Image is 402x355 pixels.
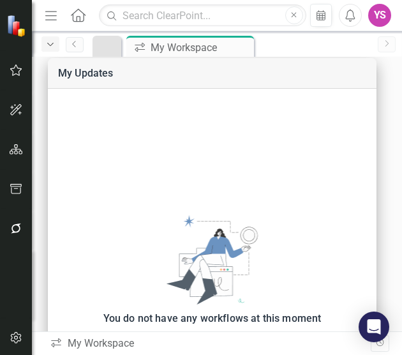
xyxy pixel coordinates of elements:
[359,312,389,342] div: Open Intercom Messenger
[151,40,251,56] div: My Workspace
[6,15,29,37] img: ClearPoint Strategy
[58,67,114,79] a: My Updates
[54,330,370,345] div: Updates assigned to you will appear here.
[54,310,370,328] div: You do not have any workflows at this moment
[368,4,391,27] button: YS
[50,336,371,351] div: My Workspace
[99,4,306,27] input: Search ClearPoint...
